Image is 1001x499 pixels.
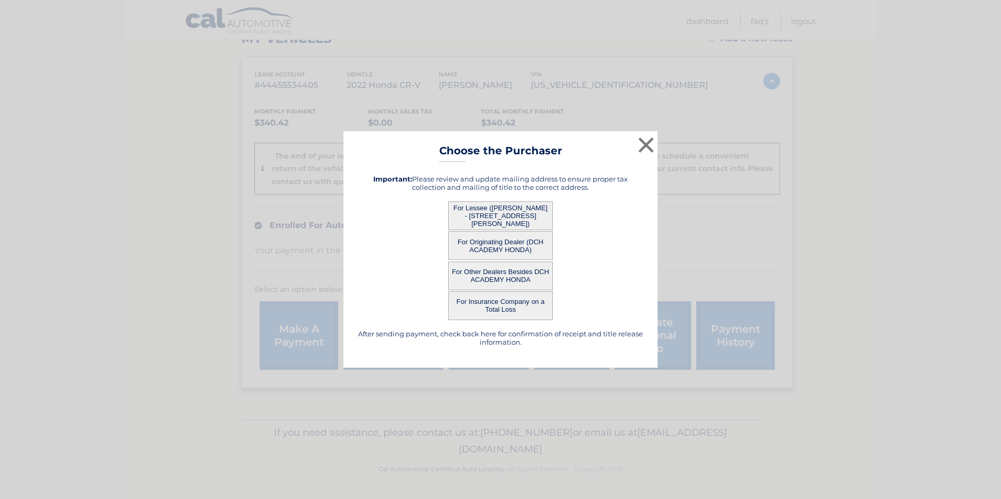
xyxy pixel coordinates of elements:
[439,144,562,163] h3: Choose the Purchaser
[357,175,644,191] h5: Please review and update mailing address to ensure proper tax collection and mailing of title to ...
[448,231,553,260] button: For Originating Dealer (DCH ACADEMY HONDA)
[448,201,553,230] button: For Lessee ([PERSON_NAME] - [STREET_ADDRESS][PERSON_NAME])
[373,175,412,183] strong: Important:
[357,330,644,346] h5: After sending payment, check back here for confirmation of receipt and title release information.
[448,291,553,320] button: For Insurance Company on a Total Loss
[636,134,657,155] button: ×
[448,262,553,290] button: For Other Dealers Besides DCH ACADEMY HONDA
